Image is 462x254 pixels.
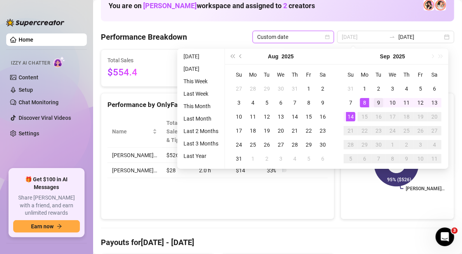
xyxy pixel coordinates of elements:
td: 2025-09-26 [414,124,427,138]
div: 2 [374,84,383,93]
td: 2025-10-01 [386,138,400,152]
td: 2025-09-01 [358,82,372,96]
h4: Performance Breakdown [101,32,187,42]
td: 2025-09-17 [386,110,400,124]
td: 2025-08-31 [232,152,246,166]
div: 30 [374,140,383,149]
div: 6 [318,154,327,163]
td: 2025-09-01 [246,152,260,166]
td: 2025-08-19 [260,124,274,138]
td: 2025-09-19 [414,110,427,124]
div: 5 [262,98,272,107]
td: 2025-09-25 [400,124,414,138]
th: Mo [246,68,260,82]
td: 2025-10-06 [358,152,372,166]
div: 1 [248,154,258,163]
div: 5 [346,154,355,163]
div: 24 [388,126,397,135]
td: 2025-08-21 [288,124,302,138]
td: 2025-08-22 [302,124,316,138]
td: 2.0 h [194,163,231,178]
button: Choose a year [282,49,294,64]
td: 2025-07-28 [246,82,260,96]
div: 14 [346,112,355,121]
th: Name [107,116,162,148]
li: Last Week [180,89,221,98]
div: 28 [290,140,299,149]
td: 2025-08-10 [232,110,246,124]
th: Tu [260,68,274,82]
div: 9 [402,154,411,163]
span: 🎁 Get $100 in AI Messages [13,176,80,191]
td: 2025-08-20 [274,124,288,138]
div: 4 [290,154,299,163]
td: [PERSON_NAME]… [107,163,162,178]
td: 2025-07-27 [232,82,246,96]
div: 3 [276,154,286,163]
td: 2025-09-06 [427,82,441,96]
div: 14 [290,112,299,121]
li: Last 3 Months [180,139,221,148]
div: 5 [416,84,425,93]
div: 20 [276,126,286,135]
span: to [389,34,395,40]
div: 1 [304,84,313,93]
td: $526.4 [162,148,194,163]
td: 2025-08-16 [316,110,330,124]
td: 2025-09-04 [400,82,414,96]
span: $554.4 [107,65,178,80]
td: 2025-09-28 [344,138,358,152]
td: 2025-08-08 [302,96,316,110]
div: 25 [402,126,411,135]
td: 2025-09-08 [358,96,372,110]
input: End date [398,33,443,41]
div: 7 [346,98,355,107]
div: 6 [360,154,369,163]
td: 2025-10-05 [344,152,358,166]
div: 18 [402,112,411,121]
td: 2025-08-24 [232,138,246,152]
div: 21 [346,126,355,135]
td: 2025-09-22 [358,124,372,138]
td: 2025-08-12 [260,110,274,124]
td: 2025-08-13 [274,110,288,124]
div: 29 [262,84,272,93]
li: This Week [180,77,221,86]
div: 4 [402,84,411,93]
div: 31 [290,84,299,93]
th: Th [288,68,302,82]
div: 13 [276,112,286,121]
div: 2 [262,154,272,163]
span: Name [112,127,151,136]
div: 3 [234,98,244,107]
div: 10 [388,98,397,107]
span: Izzy AI Chatter [11,60,50,67]
div: 19 [416,112,425,121]
div: 30 [318,140,327,149]
span: calendar [325,35,330,39]
td: 2025-08-26 [260,138,274,152]
td: 2025-09-07 [344,96,358,110]
td: 2025-09-04 [288,152,302,166]
td: 2025-10-07 [372,152,386,166]
div: 4 [248,98,258,107]
li: [DATE] [180,52,221,61]
div: 30 [276,84,286,93]
span: Custom date [257,31,329,43]
div: 31 [234,154,244,163]
button: Earn nowarrow-right [13,220,80,233]
div: 22 [304,126,313,135]
td: 2025-09-18 [400,110,414,124]
h4: Payouts for [DATE] - [DATE] [101,237,454,248]
th: Sa [427,68,441,82]
div: 17 [388,112,397,121]
td: 2025-08-07 [288,96,302,110]
td: 2025-08-18 [246,124,260,138]
th: Su [344,68,358,82]
button: Last year (Control + left) [228,49,237,64]
div: 8 [360,98,369,107]
div: 17 [234,126,244,135]
div: 24 [234,140,244,149]
div: 8 [304,98,313,107]
td: $14 [231,163,262,178]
